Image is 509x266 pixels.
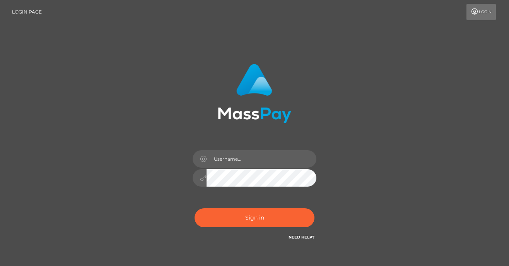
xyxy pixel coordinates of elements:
[207,150,316,168] input: Username...
[195,208,314,227] button: Sign in
[12,4,42,20] a: Login Page
[289,235,314,240] a: Need Help?
[218,64,291,123] img: MassPay Login
[466,4,496,20] a: Login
